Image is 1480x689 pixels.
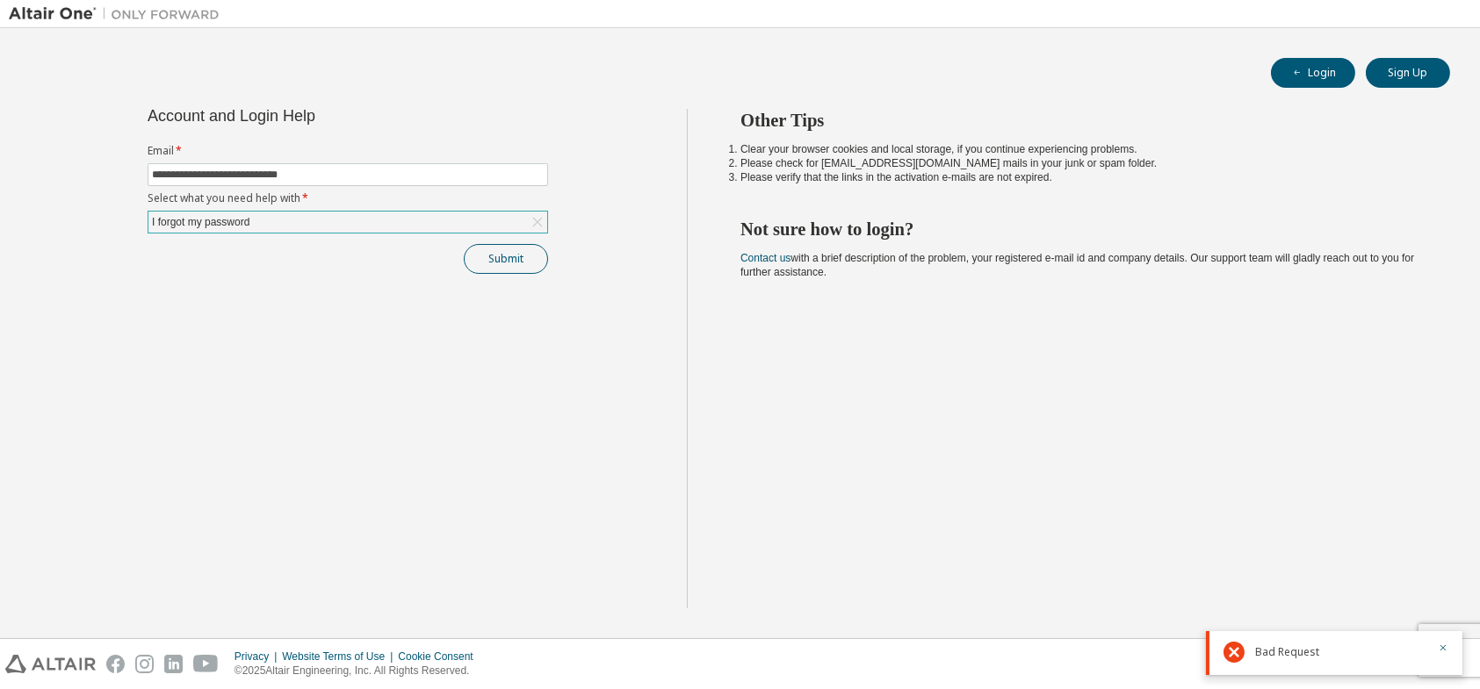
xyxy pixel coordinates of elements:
[193,655,219,673] img: youtube.svg
[148,144,548,158] label: Email
[740,218,1419,240] h2: Not sure how to login?
[135,655,154,673] img: instagram.svg
[164,655,183,673] img: linkedin.svg
[235,650,282,664] div: Privacy
[235,664,484,678] p: © 2025 Altair Engineering, Inc. All Rights Reserved.
[282,650,398,664] div: Website Terms of Use
[148,109,468,123] div: Account and Login Help
[740,142,1419,156] li: Clear your browser cookies and local storage, if you continue experiencing problems.
[148,191,548,205] label: Select what you need help with
[464,244,548,274] button: Submit
[148,212,547,233] div: I forgot my password
[106,655,125,673] img: facebook.svg
[740,156,1419,170] li: Please check for [EMAIL_ADDRESS][DOMAIN_NAME] mails in your junk or spam folder.
[398,650,483,664] div: Cookie Consent
[1271,58,1355,88] button: Login
[740,252,1414,278] span: with a brief description of the problem, your registered e-mail id and company details. Our suppo...
[149,212,252,232] div: I forgot my password
[9,5,228,23] img: Altair One
[740,170,1419,184] li: Please verify that the links in the activation e-mails are not expired.
[1366,58,1450,88] button: Sign Up
[1255,645,1319,659] span: Bad Request
[740,109,1419,132] h2: Other Tips
[740,252,791,264] a: Contact us
[5,655,96,673] img: altair_logo.svg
